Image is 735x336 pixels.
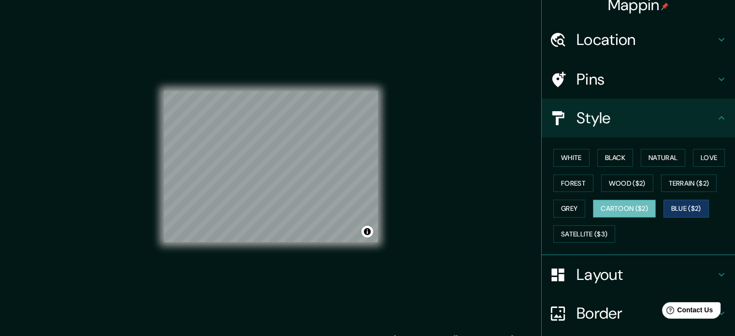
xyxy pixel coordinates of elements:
[576,70,716,89] h4: Pins
[601,175,653,192] button: Wood ($2)
[576,265,716,284] h4: Layout
[661,2,669,10] img: pin-icon.png
[553,149,590,167] button: White
[361,226,373,237] button: Toggle attribution
[661,175,717,192] button: Terrain ($2)
[542,60,735,99] div: Pins
[553,225,615,243] button: Satellite ($3)
[649,298,724,325] iframe: Help widget launcher
[597,149,634,167] button: Black
[164,91,378,242] canvas: Map
[553,200,585,218] button: Grey
[576,30,716,49] h4: Location
[553,175,593,192] button: Forest
[542,99,735,137] div: Style
[542,294,735,333] div: Border
[593,200,656,218] button: Cartoon ($2)
[641,149,685,167] button: Natural
[693,149,725,167] button: Love
[576,108,716,128] h4: Style
[542,255,735,294] div: Layout
[576,304,716,323] h4: Border
[663,200,709,218] button: Blue ($2)
[542,20,735,59] div: Location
